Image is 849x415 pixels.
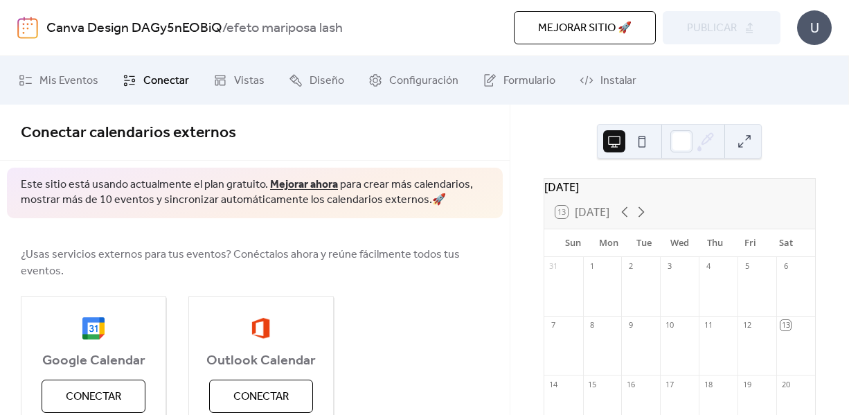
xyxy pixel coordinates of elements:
div: 1 [587,261,598,272]
div: U [797,10,832,45]
div: 5 [742,261,752,272]
span: Mejorar sitio 🚀 [538,20,632,37]
a: Instalar [569,62,647,99]
a: Vistas [203,62,275,99]
a: Formulario [472,62,566,99]
span: Conectar [66,389,121,405]
a: Mejorar ahora [270,174,338,195]
a: Diseño [278,62,355,99]
span: Google Calendar [21,353,166,369]
div: 7 [548,320,559,330]
a: Mis Eventos [8,62,109,99]
div: 2 [625,261,636,272]
img: google [82,317,105,339]
span: Diseño [310,73,344,89]
span: Vistas [234,73,265,89]
span: Configuración [389,73,458,89]
div: 3 [664,261,674,272]
b: efeto mariposa lash [226,15,343,42]
div: 11 [703,320,713,330]
div: 6 [780,261,791,272]
span: Mis Eventos [39,73,98,89]
div: 12 [742,320,752,330]
div: 16 [625,379,636,389]
img: logo [17,17,38,39]
div: Wed [662,229,697,257]
div: Mon [591,229,626,257]
div: 15 [587,379,598,389]
div: Sat [769,229,804,257]
div: 13 [780,320,791,330]
span: Conectar [233,389,289,405]
span: Formulario [503,73,555,89]
div: 14 [548,379,559,389]
span: Conectar [143,73,189,89]
div: Fri [733,229,768,257]
button: Mejorar sitio 🚀 [514,11,656,44]
div: [DATE] [544,179,815,195]
div: 20 [780,379,791,389]
span: Outlook Calendar [189,353,333,369]
div: 31 [548,261,559,272]
div: 17 [664,379,674,389]
div: 9 [625,320,636,330]
a: Conectar [112,62,199,99]
span: Conectar calendarios externos [21,118,236,148]
div: 19 [742,379,752,389]
a: Configuración [358,62,469,99]
div: Thu [697,229,733,257]
span: Este sitio está usando actualmente el plan gratuito. para crear más calendarios, mostrar más de 1... [21,177,489,209]
div: 10 [664,320,674,330]
span: ¿Usas servicios externos para tus eventos? Conéctalos ahora y reúne fácilmente todos tus eventos. [21,247,489,280]
div: 8 [587,320,598,330]
button: Conectar [42,380,145,413]
div: Tue [626,229,661,257]
span: Instalar [600,73,636,89]
img: outlook [251,317,270,339]
b: / [222,15,226,42]
div: Sun [555,229,591,257]
div: 4 [703,261,713,272]
a: Canva Design DAGy5nEOBiQ [46,15,222,42]
div: 18 [703,379,713,389]
button: Conectar [209,380,313,413]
